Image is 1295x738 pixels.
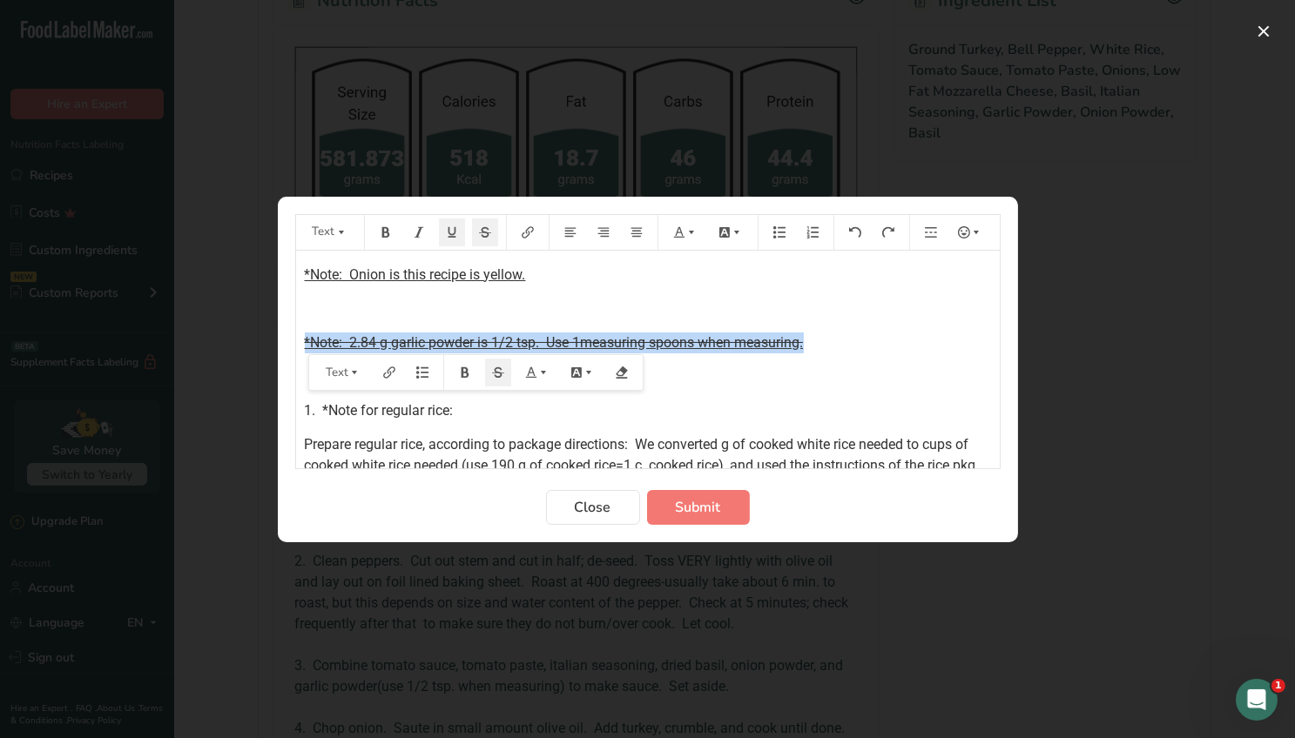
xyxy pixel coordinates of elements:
span: 1. *Note for regular rice: [305,402,454,419]
button: Text [317,359,369,386]
iframe: Intercom live chat [1236,679,1278,721]
span: *Note: 2.84 g garlic powder is 1/2 tsp. Use 1measuring spoons when measuring. [305,334,804,351]
span: Submit [676,497,721,518]
button: Submit [647,490,750,525]
button: Close [546,490,640,525]
span: *Note: Onion is this recipe is yellow. [305,266,526,283]
button: Text [304,218,356,246]
span: Prepare regular rice, according to package directions: We converted g of cooked white rice needed... [305,436,983,494]
span: Close [575,497,611,518]
span: 1 [1271,679,1285,693]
